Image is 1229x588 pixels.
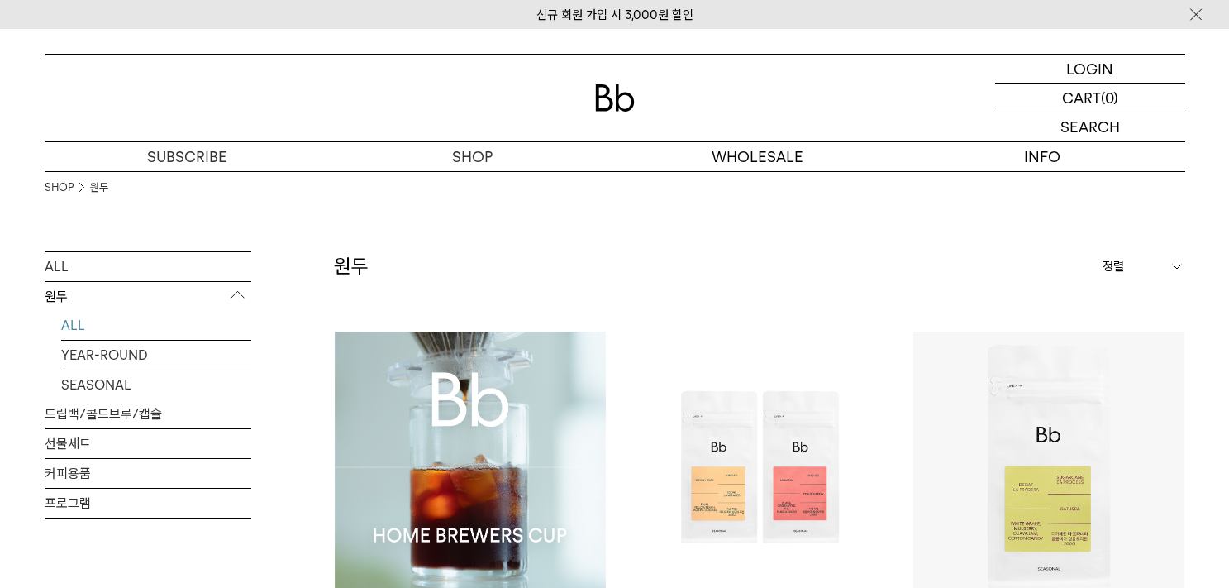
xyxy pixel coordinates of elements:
[1060,112,1120,141] p: SEARCH
[995,55,1185,84] a: LOGIN
[45,489,251,518] a: 프로그램
[536,7,693,22] a: 신규 회원 가입 시 3,000원 할인
[45,399,251,428] a: 드립백/콜드브루/캡슐
[900,142,1185,171] p: INFO
[1103,256,1124,276] span: 정렬
[45,282,251,312] p: 원두
[45,142,330,171] a: SUBSCRIBE
[45,429,251,458] a: 선물세트
[330,142,615,171] a: SHOP
[61,341,251,370] a: YEAR-ROUND
[615,142,900,171] p: WHOLESALE
[45,252,251,281] a: ALL
[1101,84,1118,112] p: (0)
[61,311,251,340] a: ALL
[61,370,251,399] a: SEASONAL
[90,179,108,196] a: 원두
[595,84,635,112] img: 로고
[45,179,74,196] a: SHOP
[334,252,369,280] h2: 원두
[1062,84,1101,112] p: CART
[995,84,1185,112] a: CART (0)
[45,459,251,488] a: 커피용품
[1066,55,1113,83] p: LOGIN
